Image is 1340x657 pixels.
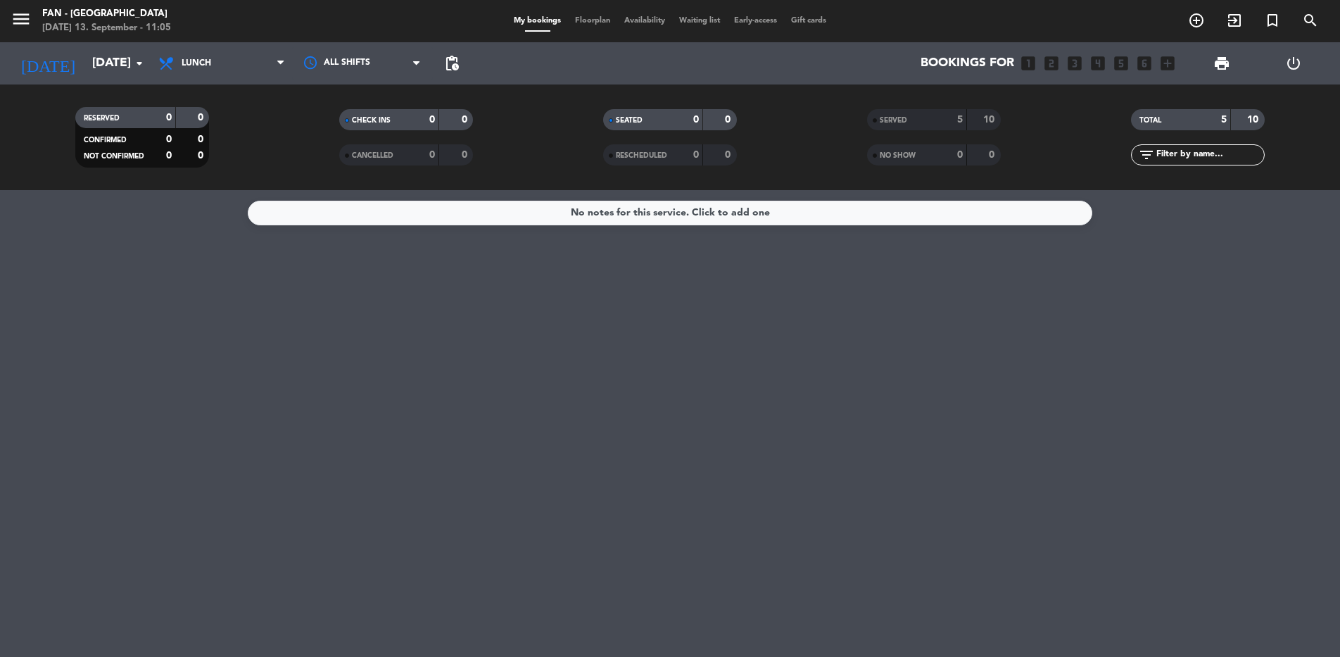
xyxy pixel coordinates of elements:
[957,150,963,160] strong: 0
[429,115,435,125] strong: 0
[429,150,435,160] strong: 0
[727,17,784,25] span: Early-access
[462,115,470,125] strong: 0
[1089,54,1107,73] i: looks_4
[693,150,699,160] strong: 0
[880,152,916,159] span: NO SHOW
[1226,12,1243,29] i: exit_to_app
[725,150,733,160] strong: 0
[1247,115,1261,125] strong: 10
[84,137,127,144] span: CONFIRMED
[1135,54,1153,73] i: looks_6
[1221,115,1227,125] strong: 5
[784,17,833,25] span: Gift cards
[921,56,1014,70] span: Bookings for
[11,8,32,35] button: menu
[42,21,171,35] div: [DATE] 13. September - 11:05
[1258,42,1329,85] div: LOG OUT
[983,115,997,125] strong: 10
[84,153,144,160] span: NOT CONFIRMED
[182,58,211,68] span: Lunch
[571,205,770,221] div: No notes for this service. Click to add one
[1158,54,1177,73] i: add_box
[443,55,460,72] span: pending_actions
[725,115,733,125] strong: 0
[1302,12,1319,29] i: search
[693,115,699,125] strong: 0
[1139,117,1161,124] span: TOTAL
[568,17,617,25] span: Floorplan
[1264,12,1281,29] i: turned_in_not
[957,115,963,125] strong: 5
[1019,54,1037,73] i: looks_one
[166,151,172,161] strong: 0
[1155,147,1264,163] input: Filter by name...
[198,113,206,123] strong: 0
[166,113,172,123] strong: 0
[131,55,148,72] i: arrow_drop_down
[84,115,120,122] span: RESERVED
[617,17,672,25] span: Availability
[198,151,206,161] strong: 0
[1112,54,1130,73] i: looks_5
[11,48,85,79] i: [DATE]
[462,150,470,160] strong: 0
[1138,146,1155,163] i: filter_list
[1042,54,1061,73] i: looks_two
[198,134,206,144] strong: 0
[989,150,997,160] strong: 0
[880,117,907,124] span: SERVED
[616,117,643,124] span: SEATED
[166,134,172,144] strong: 0
[42,7,171,21] div: Fan - [GEOGRAPHIC_DATA]
[616,152,667,159] span: RESCHEDULED
[1213,55,1230,72] span: print
[352,117,391,124] span: CHECK INS
[507,17,568,25] span: My bookings
[11,8,32,30] i: menu
[672,17,727,25] span: Waiting list
[1066,54,1084,73] i: looks_3
[352,152,393,159] span: CANCELLED
[1188,12,1205,29] i: add_circle_outline
[1285,55,1302,72] i: power_settings_new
